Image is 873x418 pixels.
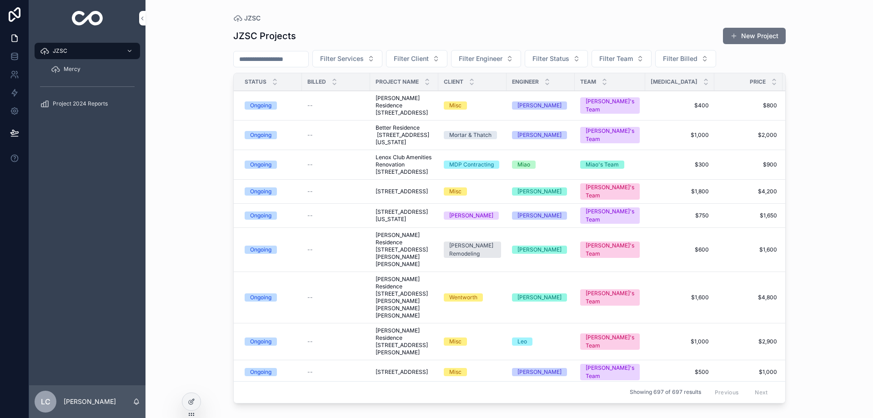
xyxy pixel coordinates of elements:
[580,207,640,224] a: [PERSON_NAME]'s Team
[233,14,261,23] a: JZSC
[376,208,433,223] a: [STREET_ADDRESS][US_STATE]
[307,161,313,168] span: --
[651,294,709,301] a: $1,600
[586,289,634,306] div: [PERSON_NAME]'s Team
[651,246,709,253] a: $600
[517,337,527,346] div: Leo
[376,124,433,146] span: Better Residence [STREET_ADDRESS][US_STATE]
[376,327,433,356] span: [PERSON_NAME] Residence [STREET_ADDRESS][PERSON_NAME]
[307,368,365,376] a: --
[512,187,569,196] a: [PERSON_NAME]
[512,161,569,169] a: Miao
[250,161,271,169] div: Ongoing
[586,127,634,143] div: [PERSON_NAME]'s Team
[655,50,716,67] button: Select Button
[376,232,433,268] a: [PERSON_NAME] Residence [STREET_ADDRESS][PERSON_NAME][PERSON_NAME]
[64,397,116,406] p: [PERSON_NAME]
[444,78,463,86] span: Client
[250,187,271,196] div: Ongoing
[376,188,433,195] a: [STREET_ADDRESS]
[444,337,501,346] a: Misc
[512,368,569,376] a: [PERSON_NAME]
[245,131,296,139] a: Ongoing
[312,50,382,67] button: Select Button
[580,161,640,169] a: Miao's Team
[245,337,296,346] a: Ongoing
[525,50,588,67] button: Select Button
[444,242,501,258] a: [PERSON_NAME] Remodeling
[72,11,103,25] img: App logo
[586,183,634,200] div: [PERSON_NAME]'s Team
[245,161,296,169] a: Ongoing
[376,276,433,319] a: [PERSON_NAME] Residence [STREET_ADDRESS][PERSON_NAME][PERSON_NAME][PERSON_NAME]
[720,338,777,345] span: $2,900
[307,131,313,139] span: --
[250,337,271,346] div: Ongoing
[307,368,313,376] span: --
[720,161,777,168] a: $900
[750,78,766,86] span: Price
[651,161,709,168] span: $300
[449,368,462,376] div: Misc
[580,242,640,258] a: [PERSON_NAME]'s Team
[720,368,777,376] a: $1,000
[663,54,697,63] span: Filter Billed
[376,78,419,86] span: Project Name
[394,54,429,63] span: Filter Client
[512,293,569,302] a: [PERSON_NAME]
[651,131,709,139] a: $1,000
[449,187,462,196] div: Misc
[580,333,640,350] a: [PERSON_NAME]'s Team
[720,246,777,253] a: $1,600
[250,368,271,376] div: Ongoing
[307,294,365,301] a: --
[45,61,140,77] a: Mercy
[307,102,365,109] a: --
[250,131,271,139] div: Ongoing
[307,338,365,345] a: --
[307,102,313,109] span: --
[723,28,786,44] a: New Project
[250,246,271,254] div: Ongoing
[444,101,501,110] a: Misc
[250,212,271,220] div: Ongoing
[244,14,261,23] span: JZSC
[307,188,313,195] span: --
[651,188,709,195] a: $1,800
[449,242,496,258] div: [PERSON_NAME] Remodeling
[245,187,296,196] a: Ongoing
[512,78,539,86] span: Engineer
[720,102,777,109] span: $800
[307,246,365,253] a: --
[720,188,777,195] span: $4,200
[444,212,501,220] a: [PERSON_NAME]
[307,188,365,195] a: --
[586,207,634,224] div: [PERSON_NAME]'s Team
[720,212,777,219] a: $1,650
[41,396,50,407] span: LC
[449,337,462,346] div: Misc
[245,293,296,302] a: Ongoing
[517,161,530,169] div: Miao
[651,212,709,219] a: $750
[517,131,562,139] div: [PERSON_NAME]
[245,246,296,254] a: Ongoing
[307,78,326,86] span: Billed
[720,294,777,301] a: $4,800
[233,30,296,42] h1: JZSC Projects
[580,127,640,143] a: [PERSON_NAME]'s Team
[376,154,433,176] a: Lenox Club Amenities Renovation [STREET_ADDRESS]
[245,368,296,376] a: Ongoing
[245,78,266,86] span: Status
[651,102,709,109] a: $400
[449,131,492,139] div: Mortar & Thatch
[250,101,271,110] div: Ongoing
